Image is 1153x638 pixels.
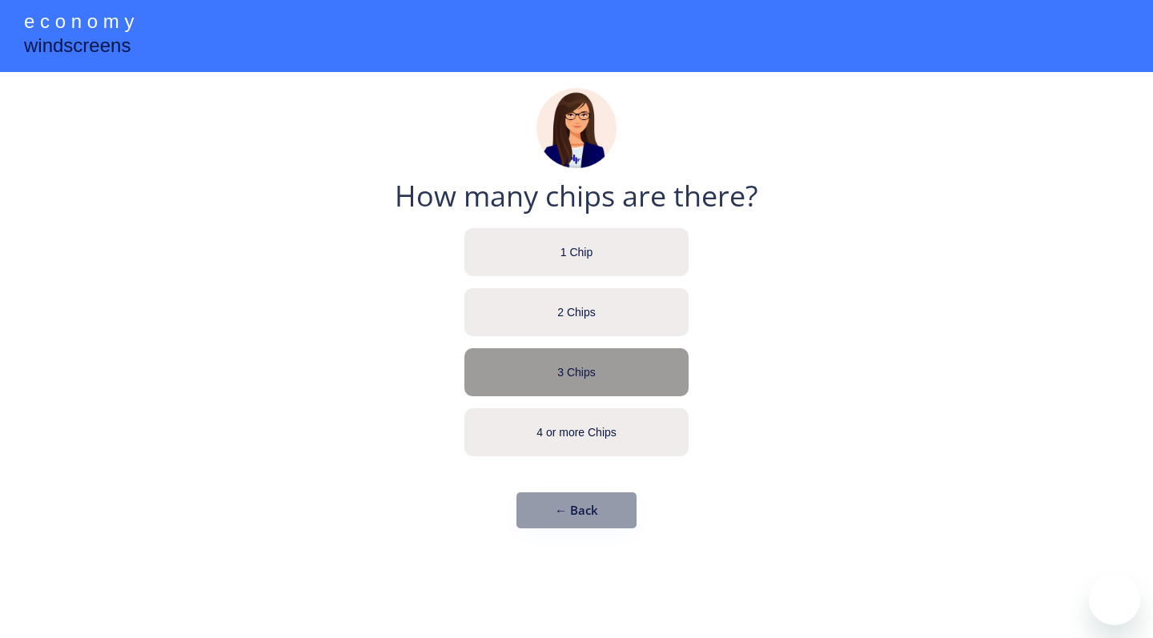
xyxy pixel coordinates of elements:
img: madeline.png [536,88,617,168]
iframe: Botón para iniciar la ventana de mensajería [1089,574,1140,625]
div: e c o n o m y [24,8,134,38]
div: 3 Chips [528,365,625,381]
div: 4 or more Chips [528,425,625,441]
div: windscreens [24,32,131,63]
div: 1 Chip [528,245,625,261]
button: ← Back [516,492,637,528]
div: How many chips are there? [395,176,758,216]
div: 2 Chips [528,305,625,321]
